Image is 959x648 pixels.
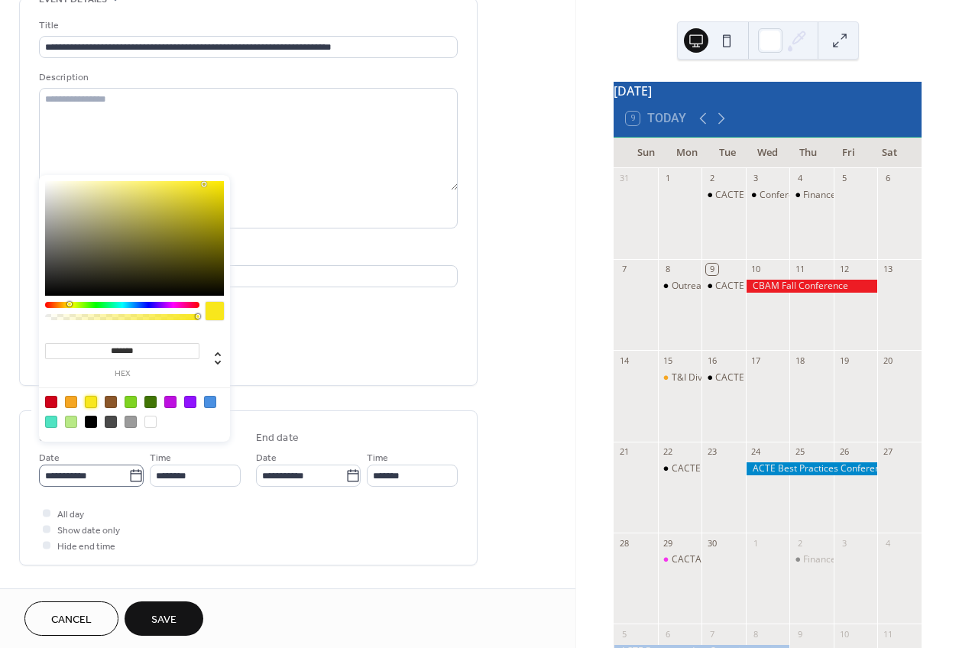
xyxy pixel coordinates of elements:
div: Outreach Committee Meeting [658,280,702,293]
div: 1 [750,537,762,549]
div: CACTE Board Meeting [701,280,746,293]
div: T&I Division Virtual Meet Up [658,371,702,384]
span: Time [367,450,388,466]
div: ACTE Best Practices Conference (Admin) [746,462,878,475]
div: 2 [794,537,805,549]
button: Cancel [24,601,118,636]
div: T&I Division Virtual Meet Up [672,371,791,384]
div: 21 [618,446,630,458]
div: 22 [663,446,674,458]
div: CACTE Legislative Committee [701,371,746,384]
div: Outreach Committee Meeting [672,280,799,293]
span: Cancel [51,612,92,628]
div: #4A90E2 [204,396,216,408]
div: 18 [794,355,805,366]
div: CACTA Board Meeting [672,553,767,566]
span: Recurring event [39,584,120,600]
div: 10 [838,628,850,640]
div: Tue [707,138,747,168]
div: 24 [750,446,762,458]
div: #B8E986 [65,416,77,428]
div: CBAM Fall Conference [746,280,878,293]
div: 11 [794,264,805,275]
span: Time [150,450,171,466]
div: #FFFFFF [144,416,157,428]
div: #9013FE [184,396,196,408]
div: 9 [794,628,805,640]
div: 19 [838,355,850,366]
div: 2 [706,173,718,184]
div: #9B9B9B [125,416,137,428]
div: 3 [838,537,850,549]
div: 7 [618,264,630,275]
div: #417505 [144,396,157,408]
div: 4 [794,173,805,184]
div: CACTE Legislative Committee Meeting [715,189,879,202]
div: #D0021B [45,396,57,408]
div: 5 [838,173,850,184]
div: Finance Committee meeting [803,553,923,566]
button: Save [125,601,203,636]
span: Show date only [57,523,120,539]
div: CACTE Legislative Committee [715,371,841,384]
div: 1 [663,173,674,184]
div: Conference Planning Committee meeting [760,189,935,202]
div: #000000 [85,416,97,428]
label: hex [45,370,199,378]
div: 14 [618,355,630,366]
div: 4 [882,537,893,549]
div: 8 [663,264,674,275]
span: All day [57,507,84,523]
div: 23 [706,446,718,458]
div: Fri [828,138,869,168]
span: Save [151,612,177,628]
div: #4A4A4A [105,416,117,428]
div: #7ED321 [125,396,137,408]
div: Thu [788,138,828,168]
div: CACTE Board Meeting [715,280,810,293]
div: 28 [618,537,630,549]
div: Finance Committee meeting [789,553,834,566]
div: 17 [750,355,762,366]
div: Wed [747,138,788,168]
div: 15 [663,355,674,366]
div: Location [39,247,455,263]
div: #F8E71C [85,396,97,408]
div: Start date [39,430,86,446]
div: 16 [706,355,718,366]
div: 8 [750,628,762,640]
div: 25 [794,446,805,458]
div: 6 [663,628,674,640]
div: End date [256,430,299,446]
div: CACTA Board Meeting [658,553,702,566]
div: #8B572A [105,396,117,408]
span: Date [256,450,277,466]
div: 29 [663,537,674,549]
div: Sun [626,138,666,168]
div: Mon [666,138,707,168]
div: Title [39,18,455,34]
div: 9 [706,264,718,275]
div: Conference Planning Committee meeting [746,189,790,202]
div: 3 [750,173,762,184]
div: 31 [618,173,630,184]
div: [DATE] [614,82,922,100]
div: CACTE Legislative Committee Meeting [701,189,746,202]
div: 6 [882,173,893,184]
span: Hide end time [57,539,115,555]
div: #F5A623 [65,396,77,408]
div: 13 [882,264,893,275]
div: CACTE Membership Committee [658,462,702,475]
div: 20 [882,355,893,366]
div: Sat [869,138,909,168]
div: Finance Committee meeting [803,189,923,202]
span: Date [39,450,60,466]
div: 27 [882,446,893,458]
div: 30 [706,537,718,549]
div: 26 [838,446,850,458]
div: #BD10E0 [164,396,177,408]
div: CACTE Membership Committee [672,462,807,475]
div: Finance Committee meeting [789,189,834,202]
div: 5 [618,628,630,640]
